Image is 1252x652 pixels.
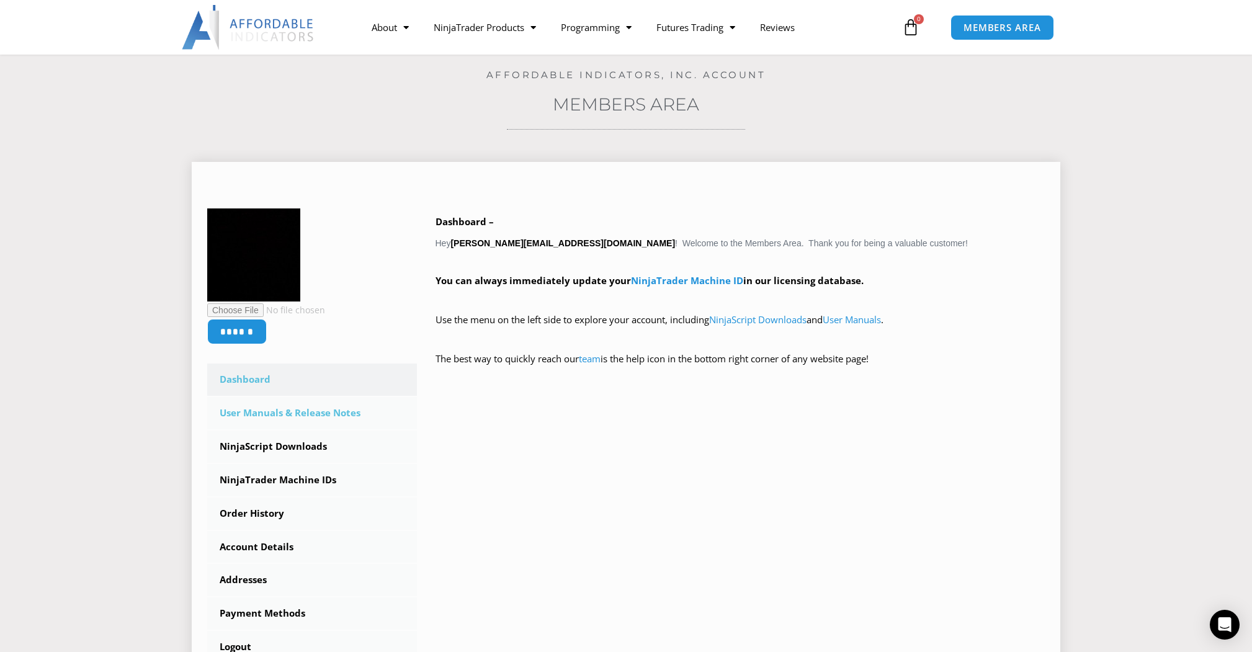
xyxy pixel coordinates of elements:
[748,13,807,42] a: Reviews
[359,13,421,42] a: About
[644,13,748,42] a: Futures Trading
[207,464,417,496] a: NinjaTrader Machine IDs
[883,9,938,45] a: 0
[486,69,766,81] a: Affordable Indicators, Inc. Account
[450,238,675,248] strong: [PERSON_NAME][EMAIL_ADDRESS][DOMAIN_NAME]
[1210,610,1240,640] div: Open Intercom Messenger
[436,311,1045,346] p: Use the menu on the left side to explore your account, including and .
[207,431,417,463] a: NinjaScript Downloads
[359,13,899,42] nav: Menu
[207,531,417,563] a: Account Details
[182,5,315,50] img: LogoAI | Affordable Indicators – NinjaTrader
[421,13,548,42] a: NinjaTrader Products
[950,15,1054,40] a: MEMBERS AREA
[207,564,417,596] a: Addresses
[436,351,1045,385] p: The best way to quickly reach our is the help icon in the bottom right corner of any website page!
[207,397,417,429] a: User Manuals & Release Notes
[436,274,864,287] strong: You can always immediately update your in our licensing database.
[823,313,881,326] a: User Manuals
[631,274,743,287] a: NinjaTrader Machine ID
[709,313,807,326] a: NinjaScript Downloads
[579,352,601,365] a: team
[207,498,417,530] a: Order History
[914,14,924,24] span: 0
[207,597,417,630] a: Payment Methods
[207,364,417,396] a: Dashboard
[548,13,644,42] a: Programming
[964,23,1041,32] span: MEMBERS AREA
[436,215,494,228] b: Dashboard –
[436,213,1045,385] div: Hey ! Welcome to the Members Area. Thank you for being a valuable customer!
[553,94,699,115] a: Members Area
[207,208,300,301] img: d4ca2e618bc51f3b778ee660b40a1c3836fe8917f97f9e0ff1e314f79fded3c8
